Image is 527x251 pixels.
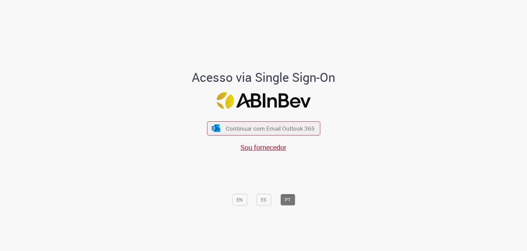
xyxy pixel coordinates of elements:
[207,121,320,135] button: ícone Azure/Microsoft 360 Continuar com Email Outlook 365
[211,125,221,132] img: ícone Azure/Microsoft 360
[168,70,359,84] h1: Acesso via Single Sign-On
[256,194,271,206] button: ES
[226,124,315,132] span: Continuar com Email Outlook 365
[216,92,311,109] img: Logo ABInBev
[232,194,247,206] button: EN
[280,194,295,206] button: PT
[241,143,286,152] a: Sou fornecedor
